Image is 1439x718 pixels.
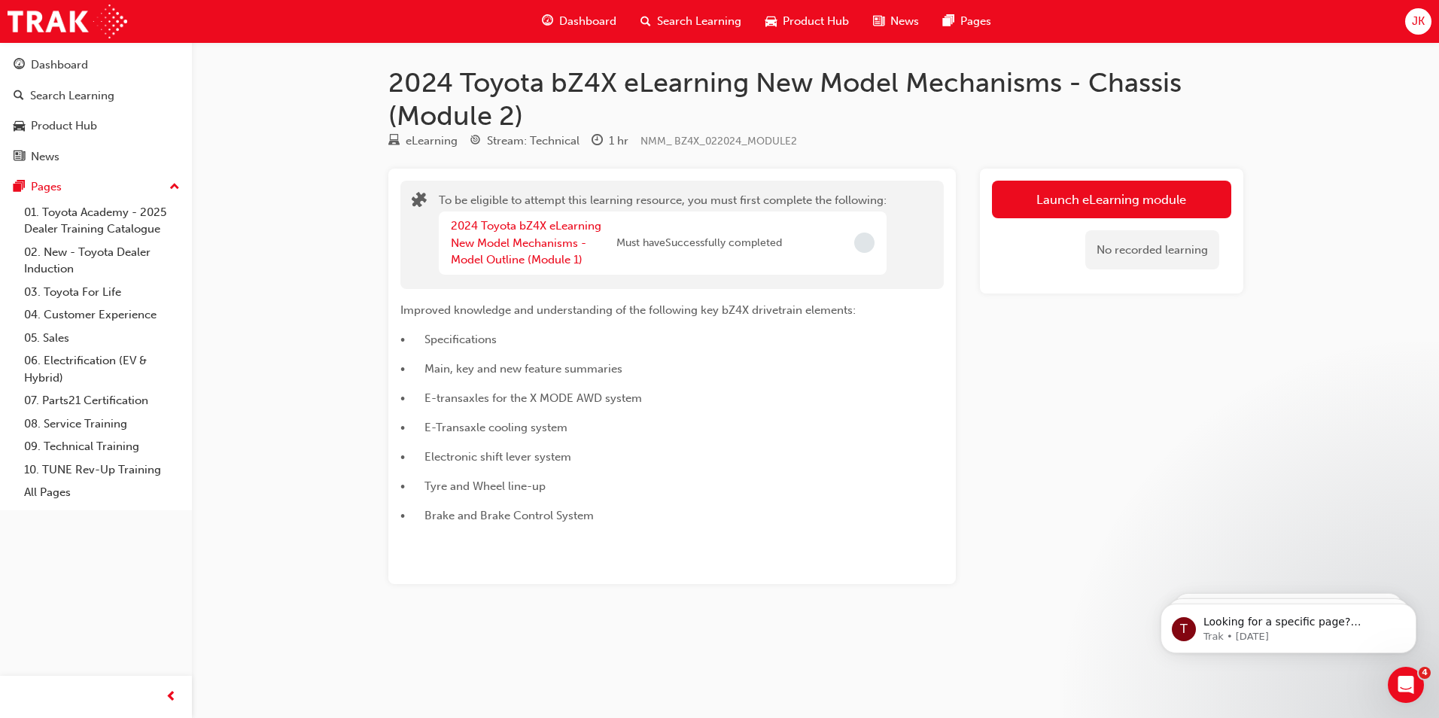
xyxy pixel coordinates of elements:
[6,173,186,201] button: Pages
[31,56,88,74] div: Dashboard
[400,333,497,346] span: • Specifications
[166,688,177,707] span: prev-icon
[388,132,458,151] div: Type
[18,303,186,327] a: 04. Customer Experience
[6,51,186,79] a: Dashboard
[451,219,601,266] a: 2024 Toyota bZ4X eLearning New Model Mechanisms - Model Outline (Module 1)
[6,48,186,173] button: DashboardSearch LearningProduct HubNews
[412,193,427,211] span: puzzle-icon
[943,12,954,31] span: pages-icon
[18,241,186,281] a: 02. New - Toyota Dealer Induction
[765,12,777,31] span: car-icon
[18,481,186,504] a: All Pages
[640,12,651,31] span: search-icon
[628,6,753,37] a: search-iconSearch Learning
[559,13,616,30] span: Dashboard
[931,6,1003,37] a: pages-iconPages
[31,117,97,135] div: Product Hub
[14,90,24,103] span: search-icon
[592,135,603,148] span: clock-icon
[1388,667,1424,703] iframe: Intercom live chat
[657,13,741,30] span: Search Learning
[400,450,571,464] span: • Electronic shift lever system
[406,132,458,150] div: eLearning
[14,120,25,133] span: car-icon
[31,178,62,196] div: Pages
[18,389,186,412] a: 07. Parts21 Certification
[6,143,186,171] a: News
[18,281,186,304] a: 03. Toyota For Life
[18,412,186,436] a: 08. Service Training
[854,233,875,253] span: Incomplete
[609,132,628,150] div: 1 hr
[400,362,622,376] span: • Main, key and new feature summaries
[1405,8,1431,35] button: JK
[1412,13,1425,30] span: JK
[753,6,861,37] a: car-iconProduct Hub
[783,13,849,30] span: Product Hub
[530,6,628,37] a: guage-iconDashboard
[31,148,59,166] div: News
[388,66,1243,132] h1: 2024 Toyota bZ4X eLearning New Model Mechanisms - Chassis (Module 2)
[873,12,884,31] span: news-icon
[439,192,887,278] div: To be eligible to attempt this learning resource, you must first complete the following:
[169,178,180,197] span: up-icon
[1085,230,1219,270] div: No recorded learning
[8,5,127,38] img: Trak
[18,458,186,482] a: 10. TUNE Rev-Up Training
[18,327,186,350] a: 05. Sales
[6,82,186,110] a: Search Learning
[861,6,931,37] a: news-iconNews
[470,132,580,151] div: Stream
[6,112,186,140] a: Product Hub
[616,235,782,252] span: Must have Successfully completed
[18,201,186,241] a: 01. Toyota Academy - 2025 Dealer Training Catalogue
[592,132,628,151] div: Duration
[400,391,642,405] span: • E-transaxles for the X MODE AWD system
[890,13,919,30] span: News
[542,12,553,31] span: guage-icon
[470,135,481,148] span: target-icon
[400,509,594,522] span: • Brake and Brake Control System
[400,479,546,493] span: • Tyre and Wheel line-up
[18,349,186,389] a: 06. Electrification (EV & Hybrid)
[992,181,1231,218] button: Launch eLearning module
[400,303,856,317] span: Improved knowledge and understanding of the following key bZ4X drivetrain elements:
[640,135,797,148] span: Learning resource code
[30,87,114,105] div: Search Learning
[487,132,580,150] div: Stream: Technical
[1419,667,1431,679] span: 4
[960,13,991,30] span: Pages
[400,421,567,434] span: • E-Transaxle cooling system
[18,435,186,458] a: 09. Technical Training
[14,151,25,164] span: news-icon
[388,135,400,148] span: learningResourceType_ELEARNING-icon
[1138,572,1439,677] iframe: Intercom notifications message
[14,181,25,194] span: pages-icon
[14,59,25,72] span: guage-icon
